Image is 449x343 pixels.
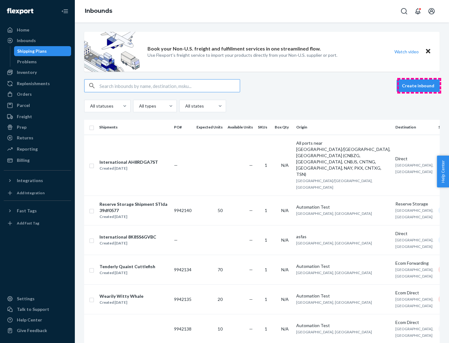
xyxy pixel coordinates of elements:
[398,5,410,17] button: Open Search Box
[17,37,36,44] div: Inbounds
[171,284,194,314] td: 9942135
[17,220,39,226] div: Add Fast Tag
[4,67,71,77] a: Inventory
[265,162,267,168] span: 1
[99,270,155,276] div: Created [DATE]
[17,190,45,196] div: Add Integration
[194,120,225,135] th: Expected Units
[17,208,37,214] div: Fast Tags
[395,297,433,308] span: [GEOGRAPHIC_DATA], [GEOGRAPHIC_DATA]
[395,290,433,296] div: Ecom Direct
[218,297,223,302] span: 20
[395,208,433,219] span: [GEOGRAPHIC_DATA], [GEOGRAPHIC_DATA]
[281,237,289,243] span: N/A
[294,120,393,135] th: Origin
[249,297,253,302] span: —
[174,162,178,168] span: —
[17,124,27,130] div: Prep
[138,103,139,109] input: All types
[425,5,438,17] button: Open account menu
[17,146,38,152] div: Reporting
[296,234,390,240] div: asfas
[4,294,71,304] a: Settings
[218,208,223,213] span: 50
[424,47,432,56] button: Close
[171,120,194,135] th: PO#
[7,8,33,14] img: Flexport logo
[4,188,71,198] a: Add Integration
[4,100,71,110] a: Parcel
[4,112,71,122] a: Freight
[395,156,433,162] div: Direct
[296,263,390,269] div: Automation Test
[393,120,436,135] th: Destination
[4,206,71,216] button: Fast Tags
[4,122,71,132] a: Prep
[296,330,372,334] span: [GEOGRAPHIC_DATA], [GEOGRAPHIC_DATA]
[281,326,289,331] span: N/A
[99,299,143,306] div: Created [DATE]
[17,114,32,120] div: Freight
[99,214,169,220] div: Created [DATE]
[255,120,272,135] th: SKUs
[14,46,71,56] a: Shipping Plans
[265,267,267,272] span: 1
[99,80,240,92] input: Search inbounds by name, destination, msku...
[17,102,30,109] div: Parcel
[281,297,289,302] span: N/A
[17,69,37,75] div: Inventory
[17,296,35,302] div: Settings
[249,267,253,272] span: —
[97,120,171,135] th: Shipments
[296,322,390,329] div: Automation Test
[296,178,373,190] span: [GEOGRAPHIC_DATA]/[GEOGRAPHIC_DATA], [GEOGRAPHIC_DATA]
[218,267,223,272] span: 70
[395,163,433,174] span: [GEOGRAPHIC_DATA], [GEOGRAPHIC_DATA]
[17,48,47,54] div: Shipping Plans
[281,208,289,213] span: N/A
[4,155,71,165] a: Billing
[296,293,390,299] div: Automation Test
[17,80,50,87] div: Replenishments
[265,208,267,213] span: 1
[249,326,253,331] span: —
[4,176,71,186] button: Integrations
[296,140,390,177] div: All ports near [GEOGRAPHIC_DATA]/[GEOGRAPHIC_DATA], [GEOGRAPHIC_DATA] (CNBZG, [GEOGRAPHIC_DATA], ...
[80,2,117,20] ol: breadcrumbs
[99,240,156,246] div: Created [DATE]
[171,255,194,284] td: 9942134
[397,80,440,92] button: Create inbound
[249,237,253,243] span: —
[249,208,253,213] span: —
[17,157,30,163] div: Billing
[296,300,372,305] span: [GEOGRAPHIC_DATA], [GEOGRAPHIC_DATA]
[437,156,449,187] button: Help Center
[4,36,71,46] a: Inbounds
[265,297,267,302] span: 1
[4,218,71,228] a: Add Fast Tag
[225,120,255,135] th: Available Units
[395,326,433,338] span: [GEOGRAPHIC_DATA], [GEOGRAPHIC_DATA]
[395,260,433,266] div: Ecom Forwarding
[171,196,194,225] td: 9942140
[147,45,321,52] p: Book your Non-U.S. freight and fulfillment services in one streamlined flow.
[99,159,158,165] div: International AH8RDGA7ST
[99,263,155,270] div: Tenderly Quaint Cuttlefish
[272,120,294,135] th: Box Qty
[17,327,47,334] div: Give Feedback
[17,91,32,97] div: Orders
[4,144,71,154] a: Reporting
[59,5,71,17] button: Close Navigation
[99,293,143,299] div: Wearily Witty Whale
[412,5,424,17] button: Open notifications
[218,326,223,331] span: 10
[395,238,433,249] span: [GEOGRAPHIC_DATA], [GEOGRAPHIC_DATA]
[281,162,289,168] span: N/A
[265,237,267,243] span: 1
[4,89,71,99] a: Orders
[249,162,253,168] span: —
[296,204,390,210] div: Automation Test
[17,27,29,33] div: Home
